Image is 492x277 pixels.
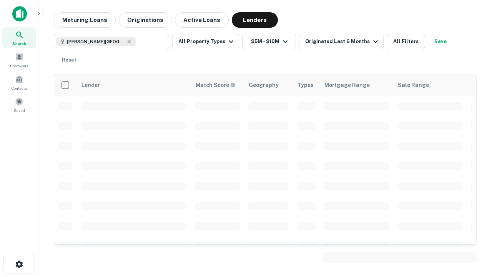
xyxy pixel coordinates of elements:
[67,38,125,45] span: [PERSON_NAME][GEOGRAPHIC_DATA], [GEOGRAPHIC_DATA]
[57,52,81,68] button: Reset
[2,27,36,48] a: Search
[428,34,453,49] button: Save your search to get updates of matches that match your search criteria.
[175,12,229,28] button: Active Loans
[2,72,36,93] a: Contacts
[191,74,244,96] th: Capitalize uses an advanced AI algorithm to match your search with the best lender. The match sco...
[454,191,492,228] iframe: Chat Widget
[14,107,25,113] span: Saved
[293,74,320,96] th: Types
[242,34,296,49] button: $5M - $10M
[54,12,116,28] button: Maturing Loans
[81,80,100,90] div: Lender
[119,12,172,28] button: Originations
[172,34,239,49] button: All Property Types
[77,74,191,96] th: Lender
[299,34,384,49] button: Originated Last 6 Months
[196,81,234,89] h6: Match Score
[2,94,36,115] a: Saved
[324,80,370,90] div: Mortgage Range
[12,6,27,22] img: capitalize-icon.png
[320,74,393,96] th: Mortgage Range
[398,80,429,90] div: Sale Range
[2,50,36,70] a: Borrowers
[387,34,425,49] button: All Filters
[305,37,380,46] div: Originated Last 6 Months
[196,81,236,89] div: Capitalize uses an advanced AI algorithm to match your search with the best lender. The match sco...
[298,80,314,90] div: Types
[10,63,28,69] span: Borrowers
[244,74,293,96] th: Geography
[232,12,278,28] button: Lenders
[249,80,279,90] div: Geography
[12,40,26,47] span: Search
[393,74,467,96] th: Sale Range
[12,85,27,91] span: Contacts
